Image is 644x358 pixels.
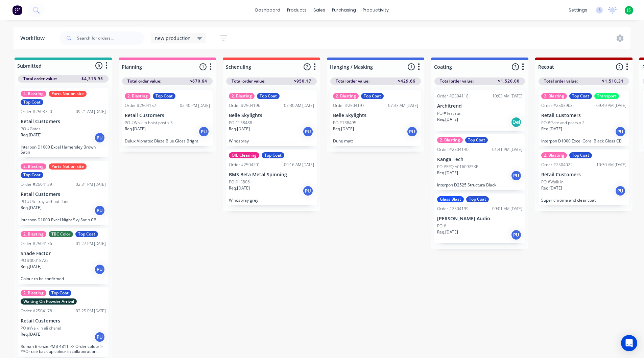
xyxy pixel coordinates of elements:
span: Total order value: [440,78,474,84]
p: PO #Gate and posts x 2 [541,120,585,126]
img: Factory [12,5,22,15]
div: 2. Blasting [229,93,255,99]
div: 2. Blasting [125,93,150,99]
p: Req. [DATE] [437,229,458,235]
div: 2. BlastingTop CoatOrder #250415702:40 PM [DATE]Retail CustomersPO #Walk in hoist post x 3Req.[DA... [122,90,213,146]
div: OIL CleaningTop CoatOrder #250420109:16 AM [DATE]BMS Beta Metal SpinningPO #15806Req.[DATE]PUWind... [226,150,317,205]
div: Top Coat [569,93,592,99]
div: Top Coat [21,172,43,178]
div: Order #2504199 [437,206,469,212]
p: Kanga Tech [437,157,522,162]
span: $429.66 [398,78,415,84]
div: Order #2504140 [437,147,469,153]
p: Architrend [437,103,522,109]
div: 09:01 AM [DATE] [492,206,522,212]
div: 10:30 AM [DATE] [596,162,626,168]
div: 2. BlastingTop CoatOrder #250419707:33 AM [DATE]Belle SkylightsPO #138495Req.[DATE]PUDune matt [330,90,421,146]
span: $1,520.00 [498,78,520,84]
p: Belle Skylights [229,113,314,118]
div: Glass BlastTop CoatOrder #250419909:01 AM [DATE][PERSON_NAME] AudioPO #Req.[DATE]PU [434,194,525,243]
div: PU [94,132,105,143]
div: settings [565,5,591,15]
div: 09:16 AM [DATE] [284,162,314,168]
input: Search for orders... [77,31,144,45]
p: Interpon D1000 Excel Night Sky Satin CB [21,217,106,222]
div: 2. Blasting [21,231,46,237]
div: 09:21 AM [DATE] [76,109,106,115]
p: BMS Beta Metal Spinning [229,172,314,178]
span: new production [155,35,191,42]
span: $4,315.95 [81,76,103,82]
div: Order #2504139 [21,181,52,187]
div: Top Coat [75,231,98,237]
div: Del [511,117,522,128]
p: PO #Test run [437,110,461,116]
p: Colour to be confirmed [21,276,106,281]
p: Retail Customers [21,318,106,324]
p: Interpon D1000 Excel Coral Black Gloss CB [541,138,626,143]
p: Req. [DATE] [333,126,354,132]
span: Total order value: [336,78,369,84]
p: PO #138488 [229,120,252,126]
p: Retail Customers [21,119,106,125]
div: PU [94,332,105,342]
div: purchasing [329,5,359,15]
p: Dune matt [333,138,418,143]
span: JS [627,7,631,13]
div: PU [511,229,522,240]
p: PO #00018722 [21,258,49,264]
p: Roman Bronze PMB 4811 >> Order colour > **Or use back up colour in collaboration note. [21,344,106,354]
div: Order #2503720 [21,109,52,115]
p: Windspray [229,138,314,143]
div: Parts Not on site [49,163,87,170]
div: Top Coat [361,93,384,99]
div: PU [511,170,522,181]
div: Top Coat [465,137,488,143]
div: 2. Blasting [21,290,46,296]
div: 2. Blasting [333,93,359,99]
div: TBC Color [49,231,73,237]
div: productivity [359,5,392,15]
div: Top Coat [153,93,175,99]
div: PU [94,264,105,275]
div: Order #2504197 [333,103,364,109]
div: PU [407,126,418,137]
p: Req. [DATE] [541,126,562,132]
div: 2. BlastingParts Not on siteTop CoatOrder #250372009:21 AM [DATE]Retail CustomersPO #GatesReq.[DA... [18,88,109,157]
div: PU [615,126,626,137]
span: Total order value: [127,78,161,84]
p: Belle Skylights [333,113,418,118]
div: Order #2504157 [125,103,156,109]
p: Windspray grey [229,198,314,203]
div: Top Coat [21,99,43,105]
span: $1,510.31 [602,78,624,84]
div: sales [310,5,329,15]
div: Transport [594,93,619,99]
p: Retail Customers [541,172,626,178]
div: 2. BlastingTop CoatOrder #250419607:30 AM [DATE]Belle SkylightsPO #138488Req.[DATE]PUWindspray [226,90,317,146]
p: Dulux Alphatec Blaze Blue Gloss Bright [125,138,210,143]
p: PO #Walk in ali chanel [21,325,61,331]
p: Req. [DATE] [437,170,458,176]
div: Order #2504201 [229,162,260,168]
div: 2. Blasting [21,163,46,170]
div: PU [615,185,626,196]
p: Retail Customers [21,192,106,197]
div: Top Coat [466,196,489,202]
div: 2. BlastingTop CoatWaiting On Powder ArrivalOrder #250417602:25 PM [DATE]Retail CustomersPO #Walk... [18,287,109,357]
div: 02:25 PM [DATE] [76,308,106,314]
p: PO #Gates [21,126,41,132]
p: Req. [DATE] [21,331,42,337]
div: Parts Not on site [49,91,87,97]
div: Waiting On Powder Arrival [21,298,77,305]
div: PU [303,126,313,137]
div: 07:33 AM [DATE] [388,103,418,109]
div: Order #2504156 [21,241,52,247]
p: Req. [DATE] [21,264,42,270]
span: Total order value: [232,78,265,84]
p: PO #138495 [333,120,356,126]
div: products [284,5,310,15]
p: [PERSON_NAME] Audio [437,216,522,222]
div: 2. Blasting [541,152,567,158]
div: Order #2504022 [541,162,573,168]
